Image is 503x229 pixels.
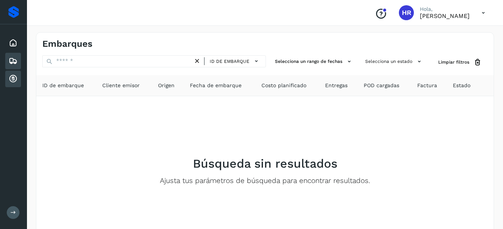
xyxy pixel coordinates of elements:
[432,55,488,69] button: Limpiar filtros
[417,82,437,89] span: Factura
[362,55,426,68] button: Selecciona un estado
[272,55,356,68] button: Selecciona un rango de fechas
[453,82,470,89] span: Estado
[364,82,399,89] span: POD cargadas
[207,56,263,67] button: ID de embarque
[325,82,348,89] span: Entregas
[261,82,306,89] span: Costo planificado
[42,82,84,89] span: ID de embarque
[420,12,470,19] p: Horacio Ramirez Flores
[160,177,370,185] p: Ajusta tus parámetros de búsqueda para encontrar resultados.
[42,39,93,49] h4: Embarques
[5,35,21,51] div: Inicio
[5,71,21,87] div: Cuentas por cobrar
[5,53,21,69] div: Embarques
[102,82,140,89] span: Cliente emisor
[438,59,469,65] span: Limpiar filtros
[420,6,470,12] p: Hola,
[190,82,242,89] span: Fecha de embarque
[210,58,249,65] span: ID de embarque
[193,156,337,171] h2: Búsqueda sin resultados
[158,82,175,89] span: Origen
